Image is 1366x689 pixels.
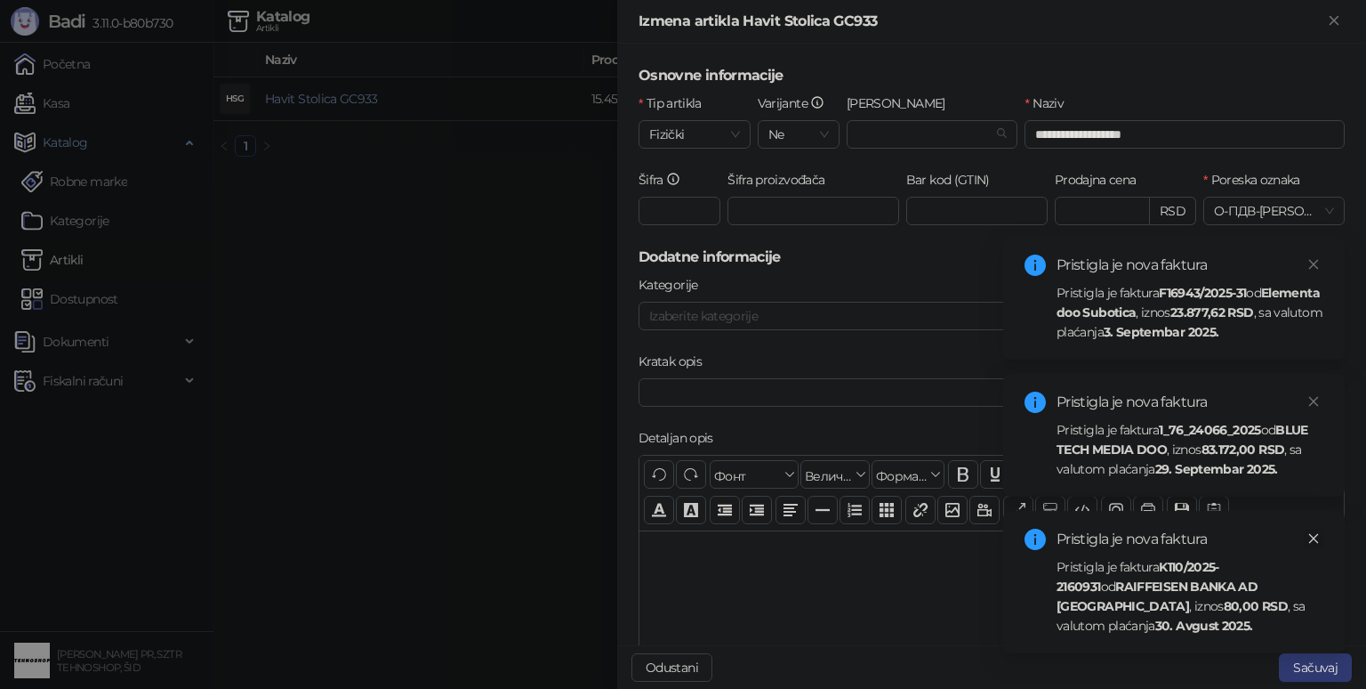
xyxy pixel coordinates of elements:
h5: Osnovne informacije [639,65,1345,86]
button: Величина [800,460,870,489]
button: Хоризонтална линија [808,496,838,524]
button: Фонт [710,460,799,489]
button: Видео [969,496,1000,524]
span: close [1307,258,1320,271]
span: О-ПДВ - [PERSON_NAME] ( 20,00 %) [1214,198,1334,224]
button: Поврати [644,460,674,489]
div: Pristigla je nova faktura [1057,255,1323,276]
span: info-circle [1024,392,1046,413]
span: close [1307,395,1320,408]
button: Odustani [631,653,712,682]
label: Bar kod (GTIN) [906,170,1000,190]
strong: 3. Septembar 2025. [1104,324,1218,340]
span: info-circle [1024,255,1046,276]
button: Увлачење [742,496,772,524]
input: Robna marka [857,121,992,148]
div: Pristigla je faktura od , iznos , sa valutom plaćanja [1057,283,1323,342]
strong: 29. Septembar 2025. [1155,461,1278,477]
strong: RAIFFEISEN BANKA AD [GEOGRAPHIC_DATA] [1057,579,1258,614]
button: Поравнање [775,496,806,524]
input: Bar kod (GTIN) [906,197,1048,225]
label: Robna marka [847,93,956,113]
strong: BLUE TECH MEDIA DOO [1057,422,1308,458]
button: Подвучено [980,460,1010,489]
button: Табела [872,496,902,524]
label: Naziv [1024,93,1074,113]
button: Sačuvaj [1279,653,1352,682]
button: Боја текста [644,496,674,524]
button: Листа [840,496,870,524]
label: Tip artikla [639,93,712,113]
label: Kategorije [639,275,709,295]
button: Формати [872,460,944,489]
strong: 23.877,62 RSD [1170,304,1254,320]
strong: 83.172,00 RSD [1201,442,1285,458]
a: Close [1304,529,1323,548]
button: Слика [937,496,968,524]
strong: K110/2025-2160931 [1057,559,1219,595]
label: Šifra [639,170,692,190]
h5: Dodatne informacije [639,247,1345,268]
label: Varijante [758,93,836,113]
div: Izmena artikla Havit Stolica GC933 [639,11,1323,32]
input: Naziv [1024,120,1345,149]
div: Pristigla je faktura od , iznos , sa valutom plaćanja [1057,420,1323,479]
div: RSD [1150,197,1196,225]
button: Веза [905,496,936,524]
label: Kratak opis [639,352,712,371]
a: Close [1304,392,1323,411]
span: Fizički [649,121,740,148]
span: Ne [768,121,829,148]
div: Pristigla je faktura od , iznos , sa valutom plaćanja [1057,557,1323,636]
button: Извлачење [710,496,740,524]
button: Подебљано [948,460,978,489]
a: Close [1304,255,1323,274]
span: close [1307,532,1320,545]
strong: F16943/2025-31 [1159,285,1246,301]
input: Šifra proizvođača [727,197,899,225]
button: Понови [676,460,706,489]
div: Pristigla je nova faktura [1057,392,1323,413]
label: Detaljan opis [639,428,724,448]
strong: 30. Avgust 2025. [1155,618,1253,634]
button: Боја позадине [676,496,706,524]
strong: 1_76_24066_2025 [1159,422,1260,438]
label: Šifra proizvođača [727,170,836,190]
input: Kratak opis [639,378,1345,407]
span: info-circle [1024,529,1046,550]
label: Poreska oznaka [1203,170,1311,190]
button: Zatvori [1323,11,1345,32]
label: Prodajna cena [1055,170,1147,190]
div: Pristigla je nova faktura [1057,529,1323,550]
strong: 80,00 RSD [1224,598,1288,614]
